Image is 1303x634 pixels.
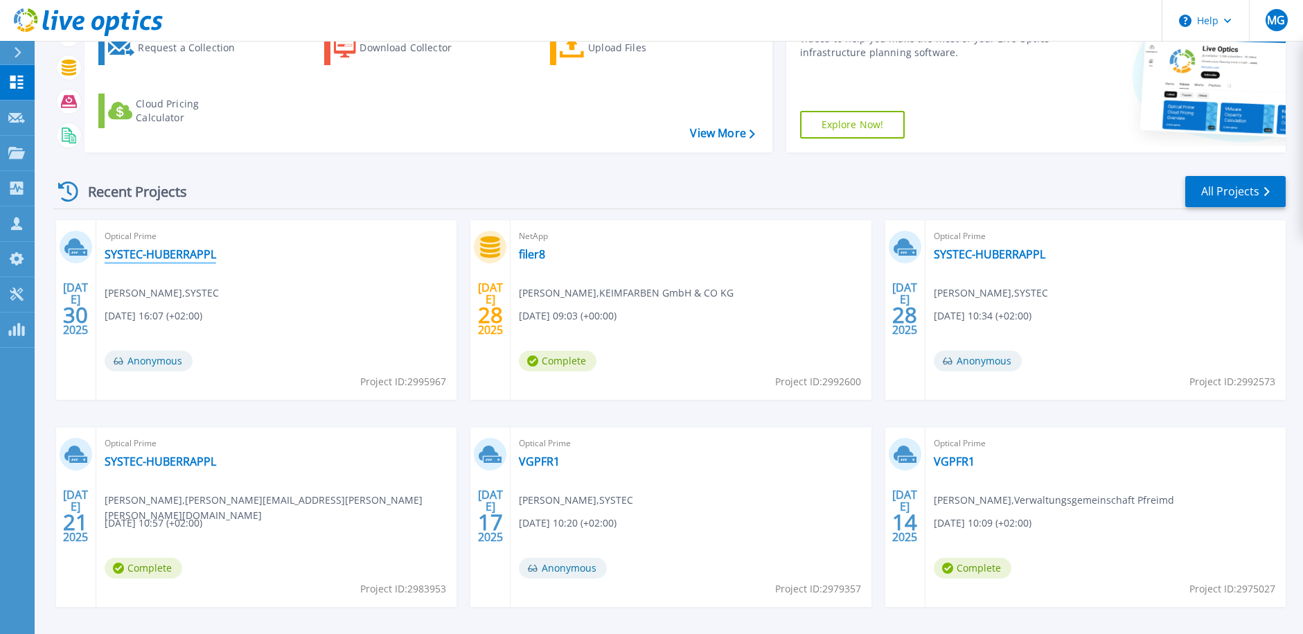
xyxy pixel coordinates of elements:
div: [DATE] 2025 [62,491,89,541]
span: Complete [934,558,1011,579]
div: [DATE] 2025 [477,283,504,334]
span: Optical Prime [934,436,1277,451]
a: filer8 [519,247,545,261]
span: [PERSON_NAME] , SYSTEC [934,285,1048,301]
span: Anonymous [105,351,193,371]
span: MG [1267,15,1285,26]
a: Download Collector [324,30,479,65]
span: Project ID: 2992600 [775,374,861,389]
div: Recent Projects [53,175,206,209]
span: Project ID: 2992573 [1189,374,1275,389]
a: VGPFR1 [934,455,975,468]
a: Upload Files [550,30,704,65]
div: Download Collector [360,34,470,62]
span: Project ID: 2995967 [360,374,446,389]
span: Optical Prime [934,229,1277,244]
span: Optical Prime [519,436,862,451]
span: Project ID: 2983953 [360,581,446,597]
span: 28 [892,309,917,321]
span: Project ID: 2975027 [1189,581,1275,597]
span: Project ID: 2979357 [775,581,861,597]
span: Anonymous [934,351,1022,371]
span: 14 [892,516,917,528]
span: [DATE] 10:34 (+02:00) [934,308,1031,324]
a: Request a Collection [98,30,253,65]
span: [PERSON_NAME] , [PERSON_NAME][EMAIL_ADDRESS][PERSON_NAME][PERSON_NAME][DOMAIN_NAME] [105,493,457,523]
span: Optical Prime [105,229,448,244]
span: [DATE] 10:57 (+02:00) [105,516,202,531]
a: SYSTEC-HUBERRAPPL [105,247,216,261]
div: [DATE] 2025 [62,283,89,334]
span: [DATE] 09:03 (+00:00) [519,308,617,324]
span: [DATE] 10:09 (+02:00) [934,516,1031,531]
span: [DATE] 10:20 (+02:00) [519,516,617,531]
a: Explore Now! [800,111,905,139]
div: [DATE] 2025 [892,283,918,334]
div: Cloud Pricing Calculator [136,97,247,125]
span: [PERSON_NAME] , SYSTEC [105,285,219,301]
span: 28 [478,309,503,321]
div: [DATE] 2025 [477,491,504,541]
a: VGPFR1 [519,455,560,468]
a: All Projects [1185,176,1286,207]
span: Complete [519,351,596,371]
a: View More [690,127,754,140]
span: [PERSON_NAME] , Verwaltungsgemeinschaft Pfreimd [934,493,1174,508]
span: 21 [63,516,88,528]
span: Optical Prime [105,436,448,451]
span: [DATE] 16:07 (+02:00) [105,308,202,324]
span: Complete [105,558,182,579]
span: [PERSON_NAME] , KEIMFARBEN GmbH & CO KG [519,285,734,301]
span: NetApp [519,229,862,244]
div: Request a Collection [138,34,249,62]
div: Upload Files [588,34,699,62]
a: SYSTEC-HUBERRAPPL [934,247,1045,261]
div: [DATE] 2025 [892,491,918,541]
span: [PERSON_NAME] , SYSTEC [519,493,633,508]
span: Anonymous [519,558,607,579]
a: SYSTEC-HUBERRAPPL [105,455,216,468]
a: Cloud Pricing Calculator [98,94,253,128]
span: 30 [63,309,88,321]
span: 17 [478,516,503,528]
